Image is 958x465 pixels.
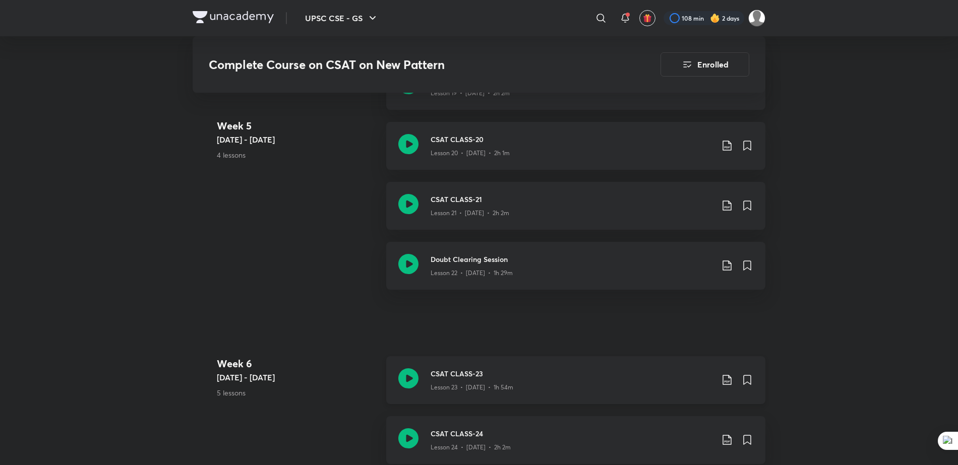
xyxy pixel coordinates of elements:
[386,122,765,182] a: CSAT CLASS-20Lesson 20 • [DATE] • 2h 1m
[193,11,274,26] a: Company Logo
[299,8,385,28] button: UPSC CSE - GS
[217,118,378,134] h4: Week 5
[386,242,765,302] a: Doubt Clearing SessionLesson 22 • [DATE] • 1h 29m
[386,182,765,242] a: CSAT CLASS-21Lesson 21 • [DATE] • 2h 2m
[643,14,652,23] img: avatar
[431,149,510,158] p: Lesson 20 • [DATE] • 2h 1m
[431,89,510,98] p: Lesson 19 • [DATE] • 2h 2m
[431,134,713,145] h3: CSAT CLASS-20
[639,10,655,26] button: avatar
[209,57,604,72] h3: Complete Course on CSAT on New Pattern
[748,10,765,27] img: Ayushi Singh
[431,428,713,439] h3: CSAT CLASS-24
[431,383,513,392] p: Lesson 23 • [DATE] • 1h 54m
[386,356,765,416] a: CSAT CLASS-23Lesson 23 • [DATE] • 1h 54m
[431,194,713,205] h3: CSAT CLASS-21
[710,13,720,23] img: streak
[217,134,378,146] h5: [DATE] - [DATE]
[661,52,749,77] button: Enrolled
[217,150,378,160] p: 4 lessons
[217,371,378,383] h5: [DATE] - [DATE]
[431,269,513,278] p: Lesson 22 • [DATE] • 1h 29m
[193,11,274,23] img: Company Logo
[431,209,509,218] p: Lesson 21 • [DATE] • 2h 2m
[431,443,511,452] p: Lesson 24 • [DATE] • 2h 2m
[217,356,378,371] h4: Week 6
[431,368,713,379] h3: CSAT CLASS-23
[431,254,713,264] h3: Doubt Clearing Session
[217,387,378,398] p: 5 lessons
